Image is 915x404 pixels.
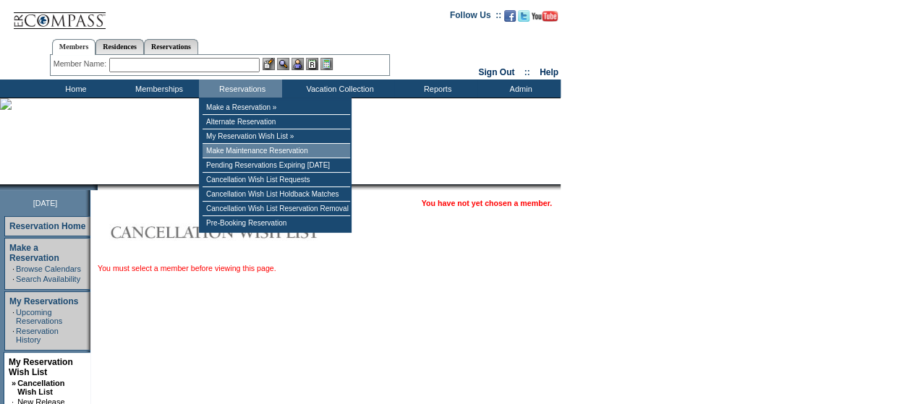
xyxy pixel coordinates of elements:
[98,264,557,272] div: You must select a member before viewing this page.
[394,79,477,98] td: Reports
[33,79,116,98] td: Home
[203,115,350,129] td: Alternate Reservation
[95,39,144,54] a: Residences
[203,173,350,187] td: Cancellation Wish List Requests
[116,79,199,98] td: Memberships
[203,158,350,173] td: Pending Reservations Expiring [DATE]
[422,199,552,207] span: You have not yet chosen a member.
[16,327,59,344] a: Reservation History
[450,9,501,26] td: Follow Us ::
[17,379,64,396] a: Cancellation Wish List
[144,39,198,54] a: Reservations
[52,39,96,55] a: Members
[98,218,387,246] img: Cancellation Wish List
[203,144,350,158] td: Make Maintenance Reservation
[320,58,333,70] img: b_calculator.gif
[12,379,16,387] b: »
[203,100,350,115] td: Make a Reservation »
[16,275,80,283] a: Search Availability
[9,296,78,306] a: My Reservations
[203,202,350,216] td: Cancellation Wish List Reservation Removal
[16,308,62,325] a: Upcoming Reservations
[98,184,99,190] img: blank.gif
[12,275,14,283] td: ·
[203,216,350,230] td: Pre-Booking Reservation
[203,187,350,202] td: Cancellation Wish List Holdback Matches
[263,58,275,70] img: b_edit.gif
[532,11,558,22] img: Subscribe to our YouTube Channel
[9,243,59,263] a: Make a Reservation
[33,199,58,207] span: [DATE]
[16,265,81,273] a: Browse Calendars
[504,14,516,23] a: Become our fan on Facebook
[12,327,14,344] td: ·
[504,10,516,22] img: Become our fan on Facebook
[12,265,14,273] td: ·
[9,221,85,231] a: Reservation Home
[199,79,282,98] td: Reservations
[478,67,514,77] a: Sign Out
[291,58,304,70] img: Impersonate
[9,357,73,377] a: My Reservation Wish List
[518,10,529,22] img: Follow us on Twitter
[12,308,14,325] td: ·
[54,58,109,70] div: Member Name:
[93,184,98,190] img: promoShadowLeftCorner.gif
[518,14,529,23] a: Follow us on Twitter
[477,79,561,98] td: Admin
[540,67,558,77] a: Help
[524,67,530,77] span: ::
[282,79,394,98] td: Vacation Collection
[306,58,318,70] img: Reservations
[532,14,558,23] a: Subscribe to our YouTube Channel
[277,58,289,70] img: View
[203,129,350,144] td: My Reservation Wish List »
